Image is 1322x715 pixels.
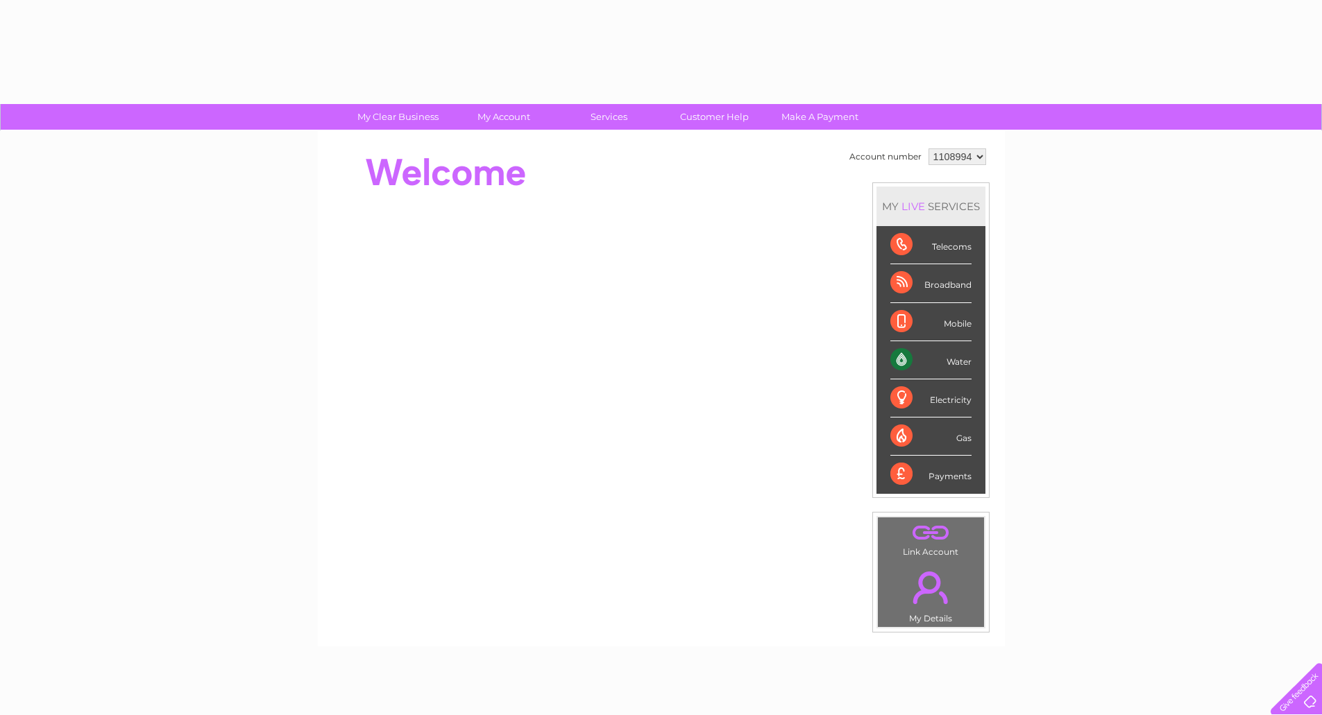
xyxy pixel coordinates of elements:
a: My Account [446,104,561,130]
div: Broadband [890,264,972,302]
div: Payments [890,456,972,493]
div: Water [890,341,972,379]
a: Make A Payment [763,104,877,130]
td: Link Account [877,517,985,560]
div: Electricity [890,379,972,417]
a: . [881,521,981,545]
div: Gas [890,417,972,456]
a: Customer Help [657,104,772,130]
div: Mobile [890,303,972,341]
div: MY SERVICES [876,187,985,226]
div: LIVE [899,200,928,213]
td: My Details [877,560,985,628]
div: Telecoms [890,226,972,264]
a: . [881,563,981,612]
a: Services [552,104,666,130]
td: Account number [846,145,925,169]
a: My Clear Business [341,104,455,130]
